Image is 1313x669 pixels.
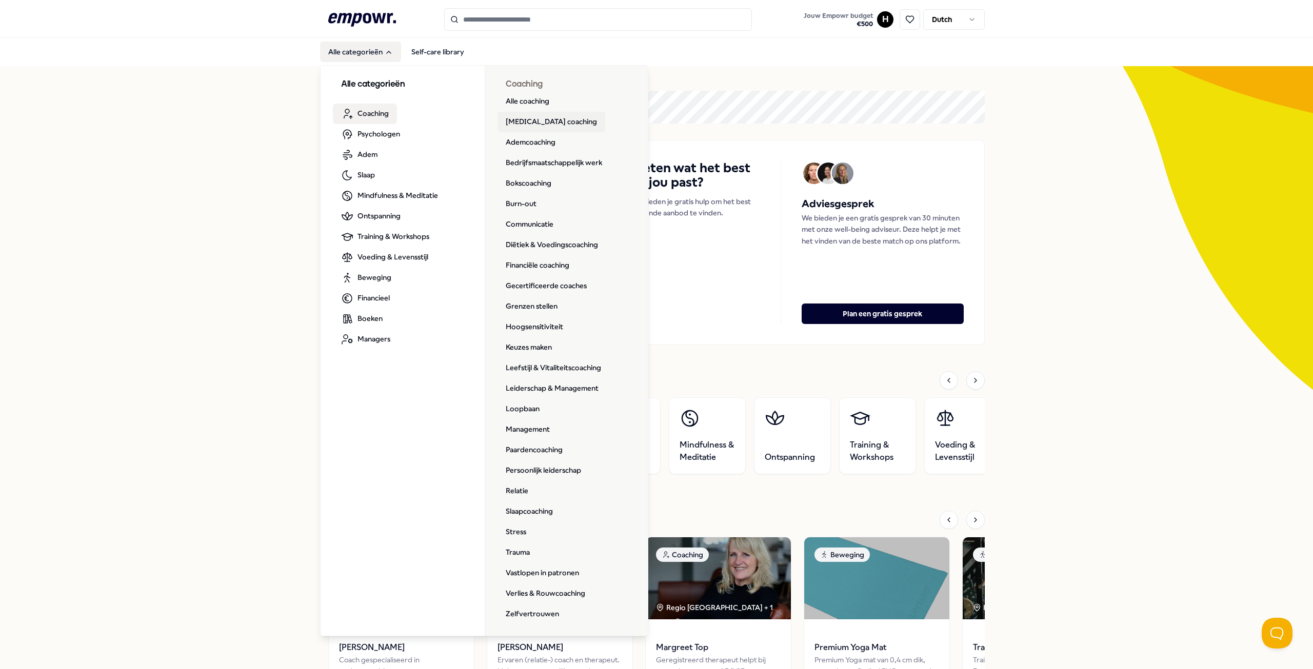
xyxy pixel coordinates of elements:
a: Financieel [333,288,398,309]
span: Voeding & Levensstijl [935,439,990,463]
h5: Adviesgesprek [802,196,964,212]
a: Adem [333,145,386,165]
a: Mindfulness & Meditatie [669,397,746,474]
button: H [877,11,893,28]
span: Beweging [357,272,391,283]
span: Slaap [357,169,375,180]
span: Ontspanning [357,210,401,221]
a: Training & Workshops [839,397,916,474]
span: Mindfulness & Meditatie [680,439,735,463]
a: Slaapcoaching [498,501,561,522]
span: € 500 [804,20,873,28]
button: Plan een gratis gesprek [802,303,964,324]
span: Psychologen [357,128,400,139]
p: We bieden je een gratis gesprek van 30 minuten met onze well-being adviseur. Deze helpt je met he... [802,212,964,247]
a: Psychologen [333,124,408,145]
span: Ontspanning [765,451,815,463]
span: Training & Workshops [850,439,905,463]
a: Diëtiek & Voedingscoaching [498,235,606,255]
button: Alle categorieën [320,42,401,62]
span: TrainMore [GEOGRAPHIC_DATA]: Open Gym [973,641,1098,654]
img: Avatar [803,163,825,184]
div: Alle categorieën [321,66,649,637]
h3: Alle categorieën [341,78,464,91]
a: Trauma [498,542,538,563]
a: Keuzes maken [498,337,560,358]
a: Leefstijl & Vitaliteitscoaching [498,358,609,378]
span: Jouw Empowr budget [804,12,873,20]
a: Boeken [333,309,391,329]
a: Stress [498,522,534,542]
a: Management [498,419,558,440]
div: Coaching [656,548,709,562]
a: Hoogsensitiviteit [498,317,571,337]
img: Avatar [818,163,839,184]
a: Voeding & Levensstijl [333,247,436,268]
a: Verlies & Rouwcoaching [498,583,593,604]
a: Ontspanning [754,397,831,474]
span: Boeken [357,313,383,324]
a: Financiële coaching [498,255,578,276]
a: Coaching [333,104,397,124]
div: Regio [GEOGRAPHIC_DATA] + 1 [656,602,773,613]
a: Communicatie [498,214,562,235]
input: Search for products, categories or subcategories [444,8,752,31]
div: Beweging [814,548,870,562]
span: Training & Workshops [357,231,429,242]
img: Avatar [832,163,853,184]
a: [MEDICAL_DATA] coaching [498,112,605,132]
a: Persoonlijk leiderschap [498,460,589,481]
a: Bedrijfsmaatschappelijk werk [498,153,610,173]
span: Margreet Top [656,641,781,654]
a: Training & Workshops [333,227,437,247]
img: package image [646,537,791,619]
a: Self-care library [403,42,472,62]
span: Adem [357,149,377,160]
div: Regio [GEOGRAPHIC_DATA] [973,602,1081,613]
a: Gecertificeerde coaches [498,276,595,296]
img: package image [804,537,949,619]
a: Voeding & Levensstijl [924,397,1001,474]
a: Alle coaching [498,91,558,112]
div: Beweging [973,548,1028,562]
p: We bieden je gratis hulp om het best passende aanbod te vinden. [630,196,760,219]
span: Voeding & Levensstijl [357,251,428,262]
span: [PERSON_NAME] [498,641,622,654]
a: Burn-out [498,194,545,214]
a: Zelfvertrouwen [498,604,567,624]
iframe: Help Scout Beacon - Open [1262,618,1292,648]
span: [PERSON_NAME] [339,641,464,654]
h4: Weten wat het best bij jou past? [630,161,760,190]
a: Leiderschap & Management [498,378,607,399]
a: Slaap [333,165,383,186]
a: Grenzen stellen [498,296,566,317]
a: Relatie [498,481,536,501]
a: Beweging [333,268,400,288]
span: Mindfulness & Meditatie [357,190,438,201]
a: Loopbaan [498,399,548,419]
a: Ontspanning [333,206,409,227]
span: Financieel [357,292,390,303]
h3: Coaching [506,78,628,91]
a: Ademcoaching [498,132,564,153]
a: Paardencoaching [498,440,571,460]
a: Mindfulness & Meditatie [333,186,446,206]
a: Bokscoaching [498,173,560,194]
a: Managers [333,329,399,350]
a: Vastlopen in patronen [498,563,587,583]
button: Jouw Empowr budget€500 [802,10,875,30]
span: Managers [357,333,390,344]
nav: Main [320,42,472,62]
img: package image [963,537,1108,619]
span: Coaching [357,108,389,119]
span: Premium Yoga Mat [814,641,939,654]
a: Jouw Empowr budget€500 [800,9,877,30]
